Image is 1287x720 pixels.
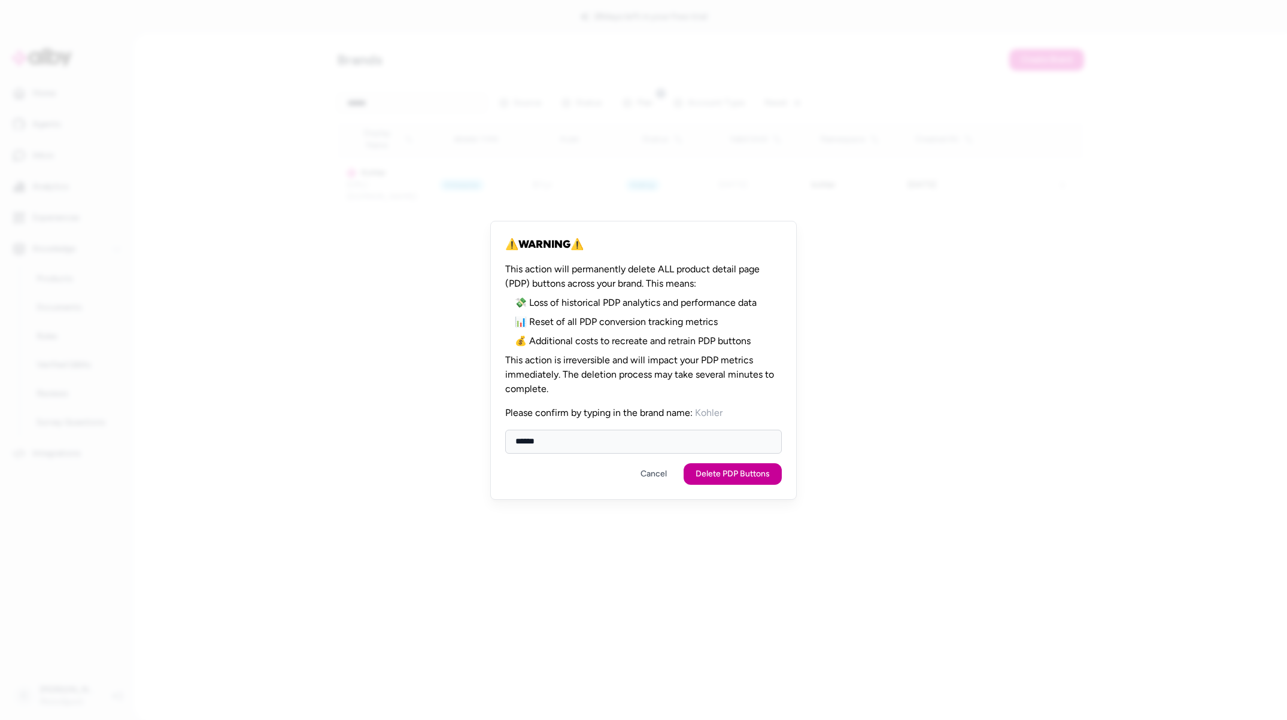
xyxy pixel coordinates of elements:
[505,296,782,310] span: 💸 Loss of historical PDP analytics and performance data
[505,236,782,253] h2: ⚠️ ⚠️
[505,262,782,291] span: This action will permanently delete ALL product detail page (PDP) buttons across your brand. This...
[695,407,723,418] span: Kohler
[505,334,782,348] span: 💰 Additional costs to recreate and retrain PDP buttons
[505,315,782,329] span: 📊 Reset of all PDP conversion tracking metrics
[629,463,679,485] button: Cancel
[505,353,782,396] span: This action is irreversible and will impact your PDP metrics immediately. The deletion process ma...
[505,406,782,420] p: Please confirm by typing in the brand name:
[684,463,782,485] button: Delete PDP Buttons
[518,238,570,251] strong: WARNING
